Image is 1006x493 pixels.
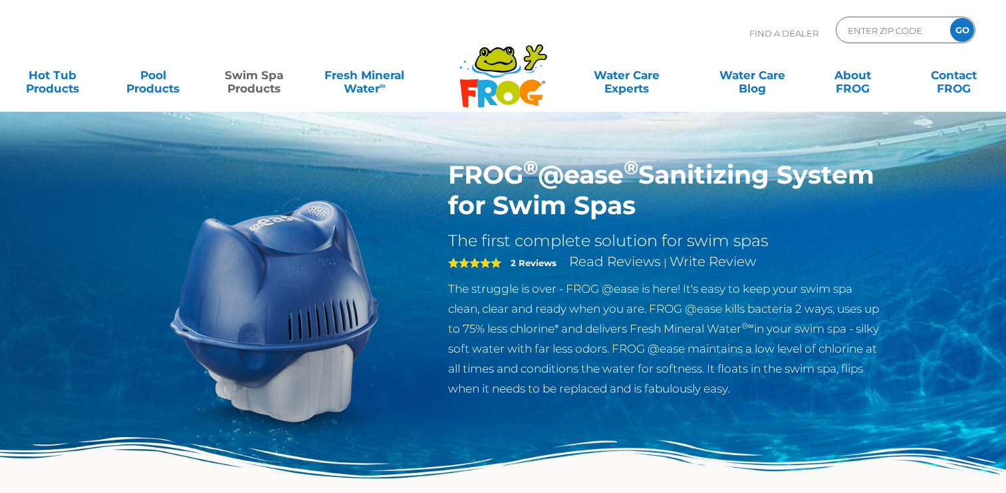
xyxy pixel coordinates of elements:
[664,256,667,269] span: |
[452,27,555,108] img: Frog Products Logo
[448,257,501,268] span: 5
[114,62,193,88] a: PoolProducts
[13,62,92,88] a: Hot TubProducts
[914,62,993,88] a: ContactFROG
[814,62,892,88] a: AboutFROG
[624,156,638,179] sup: ®
[380,81,386,90] sup: ∞
[563,62,690,88] a: Water CareExperts
[448,231,882,251] h2: The first complete solution for swim spas
[713,62,791,88] a: Water CareBlog
[523,156,538,179] sup: ®
[511,257,557,268] strong: 2 Reviews
[215,62,293,88] a: Swim SpaProducts
[124,160,429,464] img: ss-@ease-hero.png
[950,18,974,42] input: GO
[316,62,414,88] a: Fresh MineralWater∞
[448,279,882,399] p: The struggle is over - FROG @ease is here! It's easy to keep your swim spa clean, clear and ready...
[448,160,882,221] h1: FROG @ease Sanitizing System for Swim Spas
[749,17,818,50] p: Find A Dealer
[741,321,754,331] sup: ®∞
[569,253,661,269] a: Read Reviews
[670,253,756,269] a: Write Review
